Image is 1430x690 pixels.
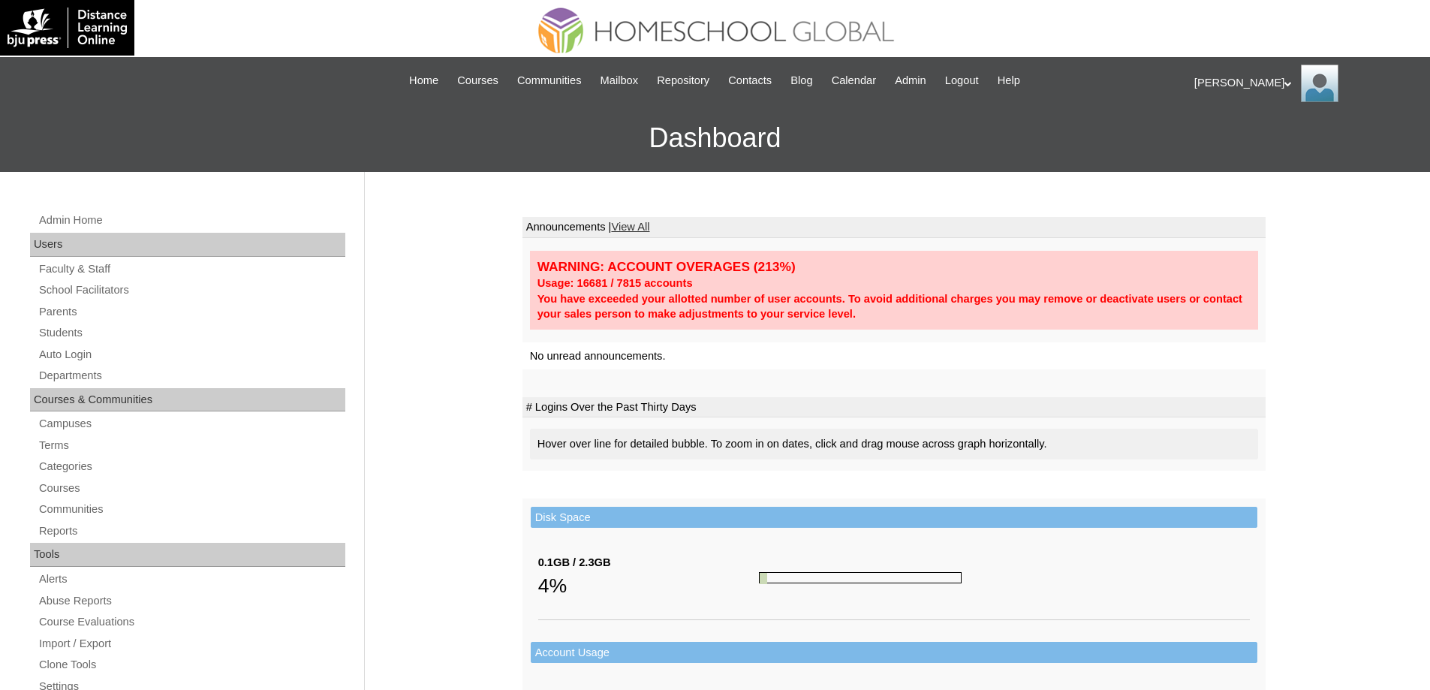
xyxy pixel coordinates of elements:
[38,436,345,455] a: Terms
[832,72,876,89] span: Calendar
[531,507,1257,529] td: Disk Space
[531,642,1257,664] td: Account Usage
[783,72,820,89] a: Blog
[8,104,1422,172] h3: Dashboard
[30,388,345,412] div: Courses & Communities
[1194,65,1415,102] div: [PERSON_NAME]
[38,281,345,300] a: School Facilitators
[38,655,345,674] a: Clone Tools
[790,72,812,89] span: Blog
[38,303,345,321] a: Parents
[721,72,779,89] a: Contacts
[522,397,1266,418] td: # Logins Over the Past Thirty Days
[537,258,1251,276] div: WARNING: ACCOUNT OVERAGES (213%)
[38,613,345,631] a: Course Evaluations
[38,522,345,541] a: Reports
[887,72,934,89] a: Admin
[530,429,1258,459] div: Hover over line for detailed bubble. To zoom in on dates, click and drag mouse across graph horiz...
[402,72,446,89] a: Home
[38,634,345,653] a: Import / Export
[30,543,345,567] div: Tools
[728,72,772,89] span: Contacts
[38,414,345,433] a: Campuses
[538,555,759,571] div: 0.1GB / 2.3GB
[30,233,345,257] div: Users
[38,479,345,498] a: Courses
[895,72,926,89] span: Admin
[457,72,498,89] span: Courses
[824,72,884,89] a: Calendar
[537,277,693,289] strong: Usage: 16681 / 7815 accounts
[611,221,649,233] a: View All
[38,592,345,610] a: Abuse Reports
[945,72,979,89] span: Logout
[601,72,639,89] span: Mailbox
[38,366,345,385] a: Departments
[593,72,646,89] a: Mailbox
[938,72,986,89] a: Logout
[649,72,717,89] a: Repository
[38,500,345,519] a: Communities
[537,291,1251,322] div: You have exceeded your allotted number of user accounts. To avoid additional charges you may remo...
[38,345,345,364] a: Auto Login
[38,570,345,589] a: Alerts
[38,260,345,279] a: Faculty & Staff
[38,457,345,476] a: Categories
[522,217,1266,238] td: Announcements |
[538,571,759,601] div: 4%
[522,342,1266,370] td: No unread announcements.
[517,72,582,89] span: Communities
[657,72,709,89] span: Repository
[1301,65,1338,102] img: Ariane Ebuen
[998,72,1020,89] span: Help
[990,72,1028,89] a: Help
[38,324,345,342] a: Students
[409,72,438,89] span: Home
[510,72,589,89] a: Communities
[38,211,345,230] a: Admin Home
[450,72,506,89] a: Courses
[8,8,127,48] img: logo-white.png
